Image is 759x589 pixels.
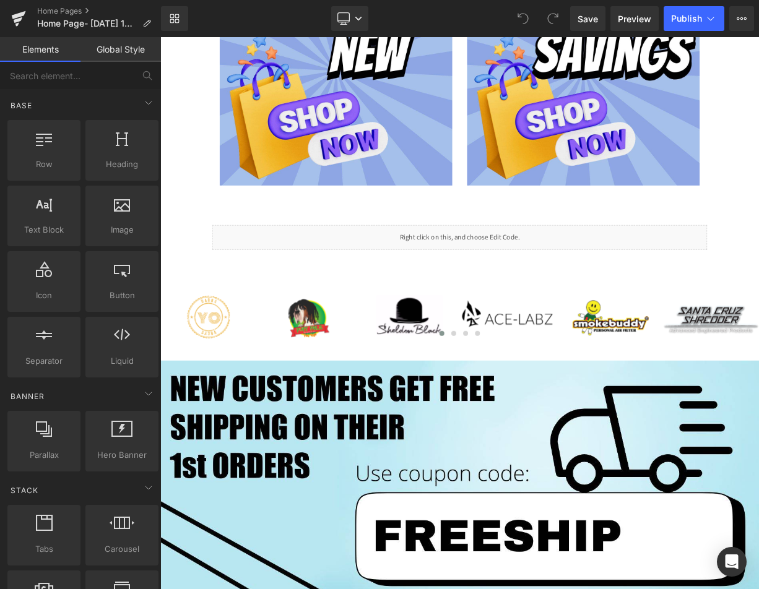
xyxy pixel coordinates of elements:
[9,100,33,111] span: Base
[717,547,747,577] div: Open Intercom Messenger
[89,289,155,302] span: Button
[11,449,77,462] span: Parallax
[89,223,155,236] span: Image
[664,6,724,31] button: Publish
[161,6,188,31] a: New Library
[80,37,161,62] a: Global Style
[89,449,155,462] span: Hero Banner
[37,19,137,28] span: Home Page- [DATE] 13:42:30
[89,158,155,171] span: Heading
[11,158,77,171] span: Row
[89,355,155,368] span: Liquid
[37,6,161,16] a: Home Pages
[11,289,77,302] span: Icon
[671,14,702,24] span: Publish
[11,543,77,556] span: Tabs
[511,6,536,31] button: Undo
[11,223,77,236] span: Text Block
[540,6,565,31] button: Redo
[618,12,651,25] span: Preview
[9,484,40,496] span: Stack
[9,390,46,402] span: Banner
[578,12,598,25] span: Save
[610,6,659,31] a: Preview
[11,355,77,368] span: Separator
[729,6,754,31] button: More
[89,543,155,556] span: Carousel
